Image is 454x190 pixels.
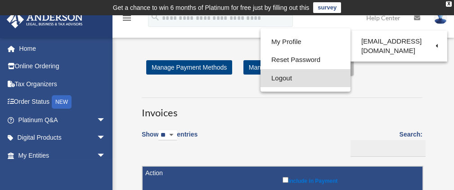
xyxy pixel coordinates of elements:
[52,95,72,109] div: NEW
[6,40,119,57] a: Home
[243,60,301,75] a: Manage Account
[434,11,447,24] img: User Pic
[6,75,119,93] a: Tax Organizers
[347,129,423,157] label: Search:
[283,177,288,183] input: Include in Payment
[121,13,132,23] i: menu
[6,57,119,75] a: Online Ordering
[446,1,452,7] div: close
[351,33,447,59] a: [EMAIL_ADDRESS][DOMAIN_NAME]
[261,51,351,69] a: Reset Password
[113,2,310,13] div: Get a chance to win 6 months of Platinum for free just by filling out this
[351,140,426,157] input: Search:
[4,11,85,28] img: Anderson Advisors Platinum Portal
[97,146,115,165] span: arrow_drop_down
[6,93,119,111] a: Order StatusNEW
[150,12,160,22] i: search
[142,97,423,120] h3: Invoices
[146,60,232,75] a: Manage Payment Methods
[283,175,418,184] label: Include in Payment
[6,111,119,129] a: Platinum Q&Aarrow_drop_down
[6,129,119,147] a: Digital Productsarrow_drop_down
[158,130,177,141] select: Showentries
[97,129,115,147] span: arrow_drop_down
[261,33,351,51] a: My Profile
[313,2,341,13] a: survey
[142,129,198,150] label: Show entries
[97,111,115,129] span: arrow_drop_down
[261,69,351,88] a: Logout
[121,16,132,23] a: menu
[6,146,119,164] a: My Entitiesarrow_drop_down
